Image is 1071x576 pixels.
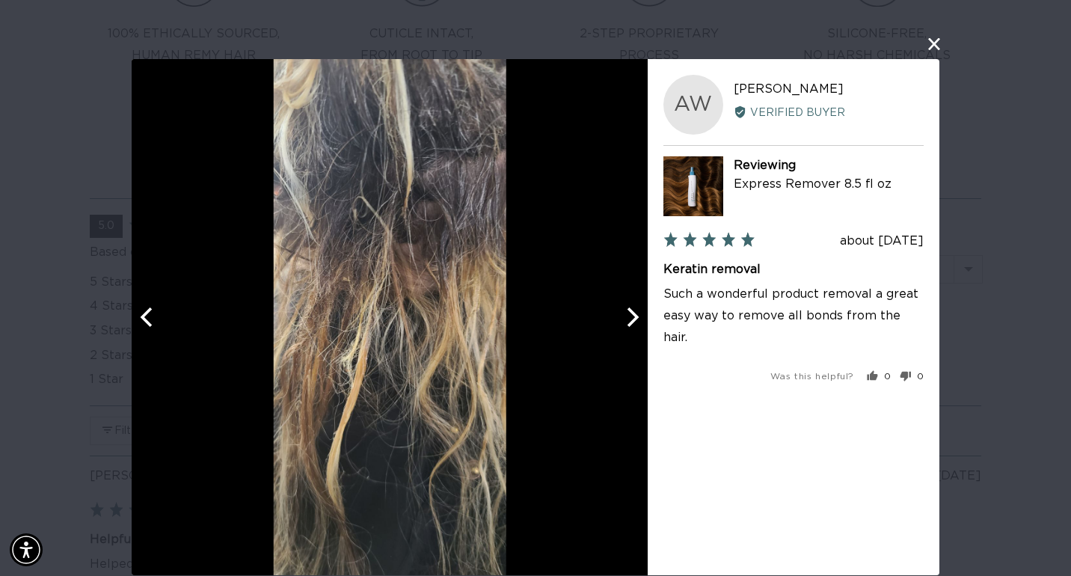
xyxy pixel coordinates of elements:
button: Previous [132,301,165,334]
span: about [DATE] [840,234,924,246]
div: AW [663,75,723,135]
span: Was this helpful? [770,371,854,380]
h2: Keratin removal [663,260,924,277]
button: Next [615,301,648,334]
a: Express Remover 8.5 fl oz [734,178,892,190]
iframe: Chat Widget [996,504,1071,576]
div: Verified Buyer [734,104,924,120]
span: [PERSON_NAME] [734,83,844,95]
button: Yes [867,371,891,382]
img: Express Remover 8.5 fl oz [663,156,723,215]
img: Customer image [274,59,506,575]
p: Such a wonderful product removal a great easy way to remove all bonds from the hair. [663,284,924,348]
button: No [894,371,924,382]
button: close this modal window [925,34,943,52]
div: Reviewing [734,156,924,175]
